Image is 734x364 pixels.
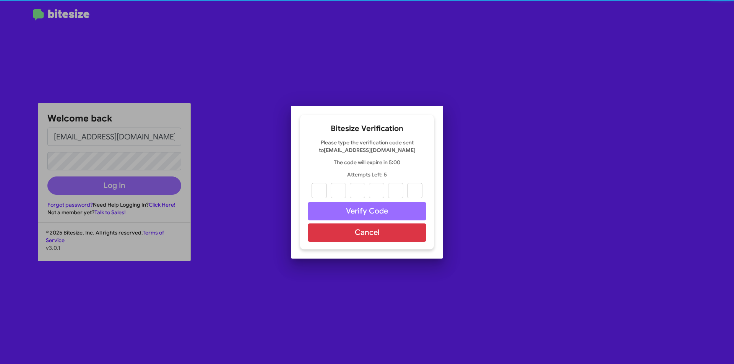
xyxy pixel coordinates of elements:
[308,139,426,154] p: Please type the verification code sent to
[308,171,426,178] p: Attempts Left: 5
[308,202,426,220] button: Verify Code
[308,159,426,166] p: The code will expire in 5:00
[324,147,416,154] strong: [EMAIL_ADDRESS][DOMAIN_NAME]
[308,223,426,242] button: Cancel
[308,123,426,135] h2: Bitesize Verification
